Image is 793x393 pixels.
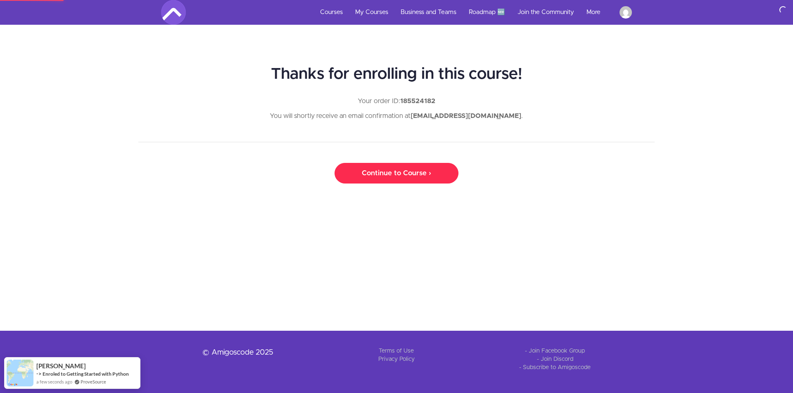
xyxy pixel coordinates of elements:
[138,66,655,83] h1: Thanks for enrolling in this course!
[43,370,129,377] a: Enroled to Getting Started with Python
[335,163,458,184] a: Continue to Course ›
[519,365,591,370] a: - Subscribe to Amigoscode
[36,362,86,369] span: [PERSON_NAME]
[378,356,415,362] a: Privacy Policy
[525,348,585,354] a: - Join Facebook Group
[36,370,42,377] span: ->
[159,347,317,358] p: © Amigoscode 2025
[138,96,655,106] p: Your order ID:
[379,348,414,354] a: Terms of Use
[7,360,33,386] img: provesource social proof notification image
[81,378,106,385] a: ProveSource
[411,113,521,119] strong: [EMAIL_ADDRESS][DOMAIN_NAME]
[400,98,435,104] strong: 185524182
[138,111,655,121] p: You will shortly receive an email confirmation at .
[537,356,573,362] a: - Join Discord
[620,6,632,19] img: olikyllo@gmail.com
[36,378,72,385] span: a few seconds ago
